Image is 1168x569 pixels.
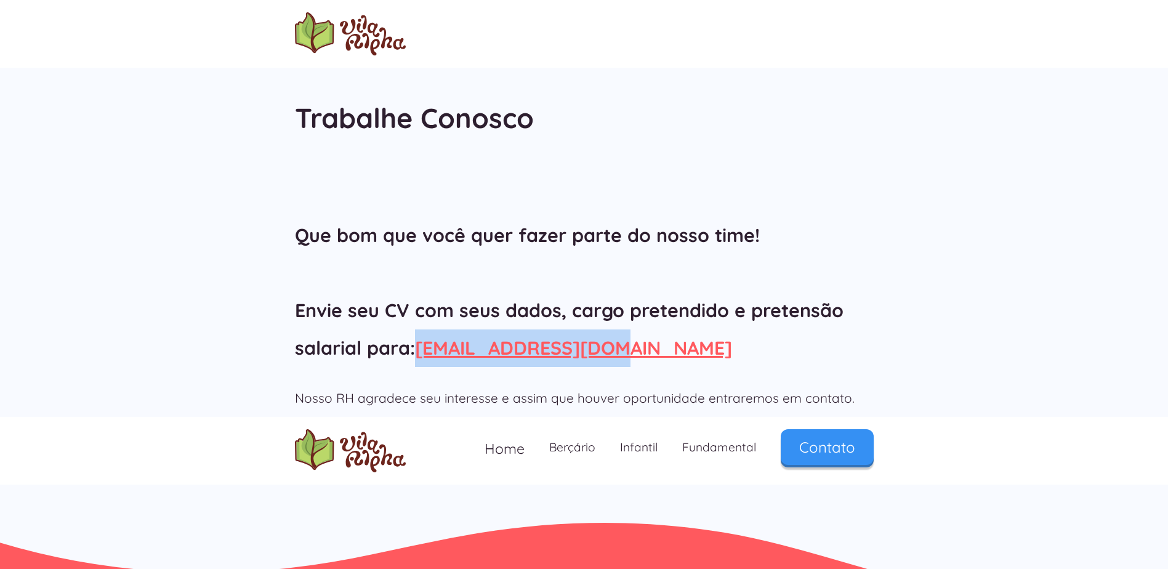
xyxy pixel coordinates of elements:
[295,99,874,137] h1: Trabalhe Conosco
[295,217,874,366] h2: Que bom que você quer fazer parte do nosso time! Envie seu CV com seus dados, cargo pretendido e ...
[295,429,406,472] img: logo Escola Vila Alpha
[670,429,768,466] a: Fundamental
[295,429,406,472] a: home
[608,429,670,466] a: Infantil
[295,12,406,55] a: home
[295,385,874,411] h2: Nosso RH agradece seu interesse e assim que houver oportunidade entraremos em contato.
[485,440,525,458] span: Home
[415,336,732,360] a: [EMAIL_ADDRESS][DOMAIN_NAME]
[472,429,537,468] a: Home
[295,12,406,55] img: logo Escola Vila Alpha
[537,429,608,466] a: Berçário
[781,429,874,465] a: Contato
